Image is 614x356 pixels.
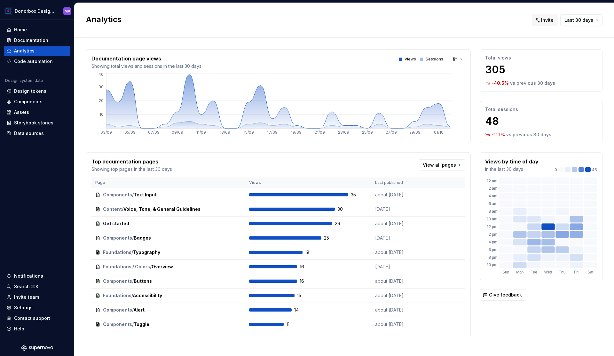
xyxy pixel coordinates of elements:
text: Thu [559,270,566,274]
tspan: 07/09 [148,130,160,135]
tspan: 20 [99,98,104,103]
span: Give feedback [489,292,522,298]
p: vs previous 30 days [510,80,555,86]
span: 15 [297,292,314,299]
span: / [132,192,134,198]
a: Data sources [4,128,70,138]
span: 16 [300,264,316,270]
div: Help [14,326,24,332]
span: Foundations [103,249,131,256]
p: 305 [485,63,597,76]
span: / [150,264,152,270]
text: 6 am [489,202,497,206]
span: Badges [134,235,151,241]
button: Last 30 days [560,14,602,26]
text: 10 am [487,217,497,221]
text: 12 am [487,179,497,183]
tspan: 13/09 [220,130,230,135]
p: Sessions [426,57,443,62]
p: Views [405,57,416,62]
a: View all pages [419,159,465,171]
div: Code automation [14,58,53,65]
span: Get started [103,220,129,227]
div: Donorbox Design System [15,8,56,14]
text: 12 pm [487,225,497,229]
a: Assets [4,107,70,117]
span: Voice, Tone, & General Guidelines [123,206,201,212]
div: Analytics [14,48,35,54]
text: Tue [531,270,538,274]
p: about [DATE] [375,220,423,227]
tspan: 09/09 [172,130,183,135]
span: Buttons [134,278,152,284]
th: Page [91,178,245,188]
img: 17077652-375b-4f2c-92b0-528c72b71ea0.png [4,7,12,15]
p: about [DATE] [375,192,423,198]
tspan: 19/09 [291,130,302,135]
span: 30 [337,206,354,212]
div: Design system data [5,78,43,83]
tspan: 05/09 [124,130,136,135]
p: Documentation page views [91,55,201,62]
a: Home [4,25,70,35]
p: -40.5 % [492,80,509,86]
svg: Supernova Logo [21,344,53,351]
p: Showing top pages in the last 30 days [91,166,172,172]
text: Sat [587,270,594,274]
tspan: 29/09 [409,130,421,135]
span: / [131,292,133,299]
a: Documentation [4,35,70,45]
tspan: 15/09 [244,130,254,135]
div: Notifications [14,273,43,279]
text: Wed [544,270,552,274]
button: Search ⌘K [4,281,70,292]
div: Home [14,27,27,33]
tspan: 30 [98,84,104,89]
span: Alert [134,307,145,313]
span: 11 [286,321,303,328]
span: 14 [294,307,311,313]
span: Components [103,321,132,328]
a: Settings [4,303,70,313]
div: Invite team [14,294,39,300]
a: Storybook stories [4,118,70,128]
p: Total views [485,55,597,61]
h2: Analytics [86,14,524,25]
tspan: 25/09 [362,130,373,135]
text: 8 am [489,209,497,214]
span: / [132,321,134,328]
div: Search ⌘K [14,283,38,290]
p: [DATE] [375,235,423,241]
p: 0 [555,167,557,172]
span: Foundations [103,292,131,299]
button: Contact support [4,313,70,323]
span: 35 [351,192,367,198]
text: 4 am [489,194,497,198]
span: 18 [305,249,322,256]
div: Settings [14,305,33,311]
span: View all pages [423,162,456,168]
text: Mon [516,270,523,274]
span: Components [103,192,132,198]
p: vs previous 30 days [506,131,551,138]
tspan: 21/09 [315,130,325,135]
tspan: 01/10 [434,130,444,135]
span: / [132,307,134,313]
tspan: 27/09 [386,130,397,135]
p: Showing total views and sessions in the last 30 days [91,63,201,69]
span: Overview [152,264,173,270]
button: Donorbox Design SystemMV [1,4,73,18]
div: Contact support [14,315,50,321]
tspan: 10 [99,112,104,117]
span: Foundations / Colors [103,264,150,270]
tspan: 23/09 [338,130,349,135]
th: Views [245,178,371,188]
text: 10 pm [487,263,497,267]
span: Invite [541,17,554,23]
tspan: 40 [98,72,104,77]
span: Typography [133,249,160,256]
p: in the last 30 days [485,166,539,172]
text: Fri [574,270,579,274]
p: Views by time of day [485,158,539,165]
